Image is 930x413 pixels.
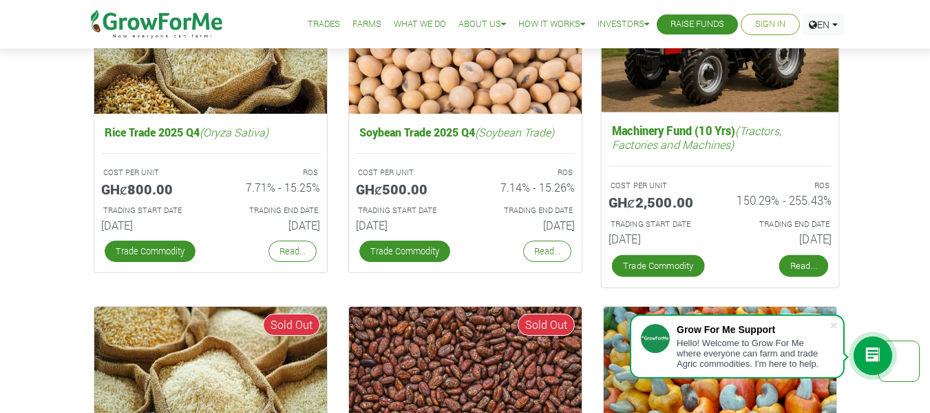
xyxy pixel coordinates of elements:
[356,181,455,197] h5: GHȼ500.00
[101,181,200,197] h5: GHȼ800.00
[101,122,320,142] h5: Rice Trade 2025 Q4
[394,17,446,32] a: What We Do
[352,17,381,32] a: Farms
[608,194,709,211] h5: GHȼ2,500.00
[476,181,575,194] h6: 7.14% - 15.26%
[478,167,573,179] p: ROS
[732,180,829,192] p: ROS
[518,314,575,336] span: Sold Out
[475,125,554,139] i: (Soybean Trade)
[611,255,704,277] a: Trade Commodity
[268,241,317,262] a: Read...
[103,167,198,179] p: COST PER UNIT
[223,205,318,216] p: Estimated Trading End Date
[598,17,649,32] a: Investors
[476,219,575,232] h6: [DATE]
[755,17,785,32] a: Sign In
[103,205,198,216] p: Estimated Trading Start Date
[523,241,571,262] a: Read...
[608,121,831,154] h5: Machinery Fund (10 Yrs)
[610,219,707,230] p: Estimated Trading Start Date
[518,17,585,32] a: How it Works
[356,122,575,142] h5: Soybean Trade 2025 Q4
[608,233,709,247] h6: [DATE]
[730,194,832,208] h6: 150.29% - 255.43%
[611,123,781,152] i: (Tractors, Factories and Machines)
[223,167,318,179] p: ROS
[263,314,320,336] span: Sold Out
[732,219,829,230] p: Estimated Trading End Date
[101,219,200,232] h6: [DATE]
[105,241,195,262] a: Trade Commodity
[308,17,340,32] a: Trades
[677,324,829,335] div: Grow For Me Support
[358,167,453,179] p: COST PER UNIT
[779,255,827,277] a: Read...
[200,125,268,139] i: (Oryza Sativa)
[610,180,707,192] p: COST PER UNIT
[677,338,829,369] div: Hello! Welcome to Grow For Me where everyone can farm and trade Agric commodities. I'm here to help.
[356,219,455,232] h6: [DATE]
[221,181,320,194] h6: 7.71% - 15.25%
[358,205,453,216] p: Estimated Trading Start Date
[458,17,506,32] a: About Us
[772,314,829,336] span: Sold Out
[730,233,832,247] h6: [DATE]
[221,219,320,232] h6: [DATE]
[803,14,844,35] a: EN
[670,17,724,32] a: Raise Funds
[478,205,573,216] p: Estimated Trading End Date
[359,241,450,262] a: Trade Commodity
